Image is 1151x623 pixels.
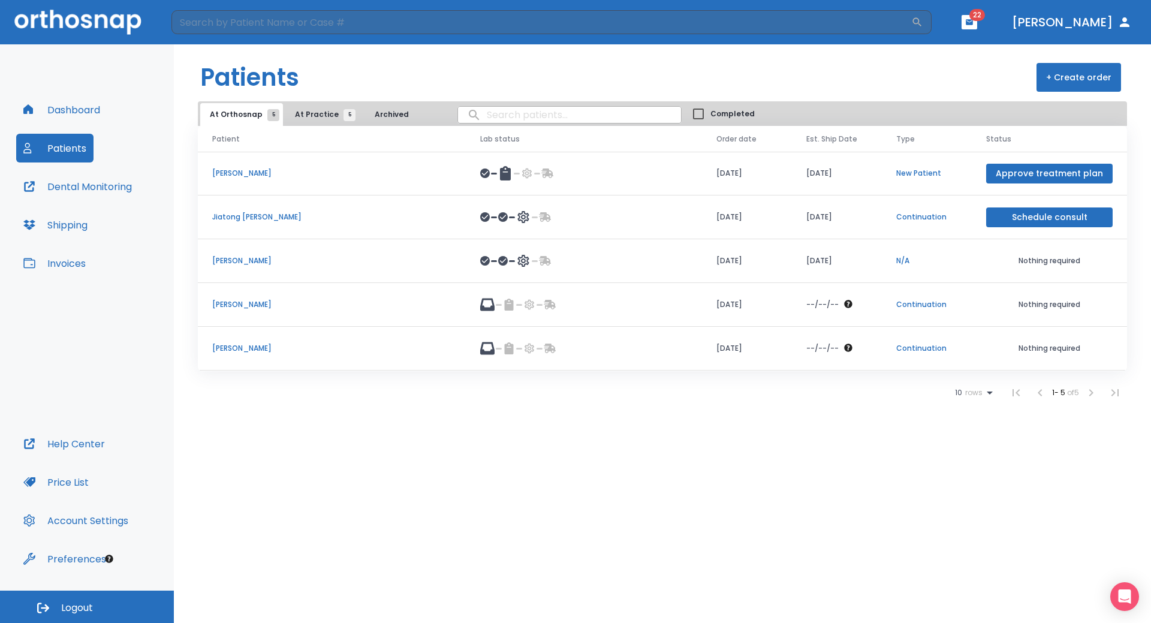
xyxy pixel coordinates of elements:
[1036,63,1121,92] button: + Create order
[14,10,141,34] img: Orthosnap
[16,468,96,496] button: Price List
[962,389,983,397] span: rows
[1007,11,1137,33] button: [PERSON_NAME]
[702,283,792,327] td: [DATE]
[716,134,757,145] span: Order date
[212,134,240,145] span: Patient
[61,601,93,615] span: Logout
[212,255,451,266] p: [PERSON_NAME]
[896,255,957,266] p: N/A
[702,239,792,283] td: [DATE]
[1067,387,1079,398] span: of 5
[16,95,107,124] button: Dashboard
[986,343,1113,354] p: Nothing required
[986,164,1113,183] button: Approve treatment plan
[702,195,792,239] td: [DATE]
[792,152,882,195] td: [DATE]
[792,239,882,283] td: [DATE]
[16,249,93,278] button: Invoices
[171,10,911,34] input: Search by Patient Name or Case #
[986,255,1113,266] p: Nothing required
[458,103,681,127] input: search
[200,59,299,95] h1: Patients
[344,109,355,121] span: 5
[896,343,957,354] p: Continuation
[16,506,135,535] button: Account Settings
[16,544,113,573] button: Preferences
[212,212,451,222] p: Jiatong [PERSON_NAME]
[212,343,451,354] p: [PERSON_NAME]
[806,299,839,310] p: --/--/--
[16,429,112,458] button: Help Center
[1052,387,1067,398] span: 1 - 5
[104,553,115,564] div: Tooltip anchor
[969,9,985,21] span: 22
[16,172,139,201] button: Dental Monitoring
[702,327,792,371] td: [DATE]
[896,168,957,179] p: New Patient
[16,134,94,162] button: Patients
[806,134,857,145] span: Est. Ship Date
[896,212,957,222] p: Continuation
[212,168,451,179] p: [PERSON_NAME]
[267,109,279,121] span: 5
[792,195,882,239] td: [DATE]
[986,299,1113,310] p: Nothing required
[806,343,867,354] div: The date will be available after approving treatment plan
[16,210,95,239] button: Shipping
[702,152,792,195] td: [DATE]
[806,343,839,354] p: --/--/--
[896,299,957,310] p: Continuation
[200,103,424,126] div: tabs
[480,134,520,145] span: Lab status
[806,299,867,310] div: The date will be available after approving treatment plan
[955,389,962,397] span: 10
[295,109,349,120] span: At Practice
[986,207,1113,227] button: Schedule consult
[1110,582,1139,611] div: Open Intercom Messenger
[710,109,755,119] span: Completed
[361,103,421,126] button: Archived
[210,109,273,120] span: At Orthosnap
[212,299,451,310] p: [PERSON_NAME]
[896,134,915,145] span: Type
[986,134,1011,145] span: Status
